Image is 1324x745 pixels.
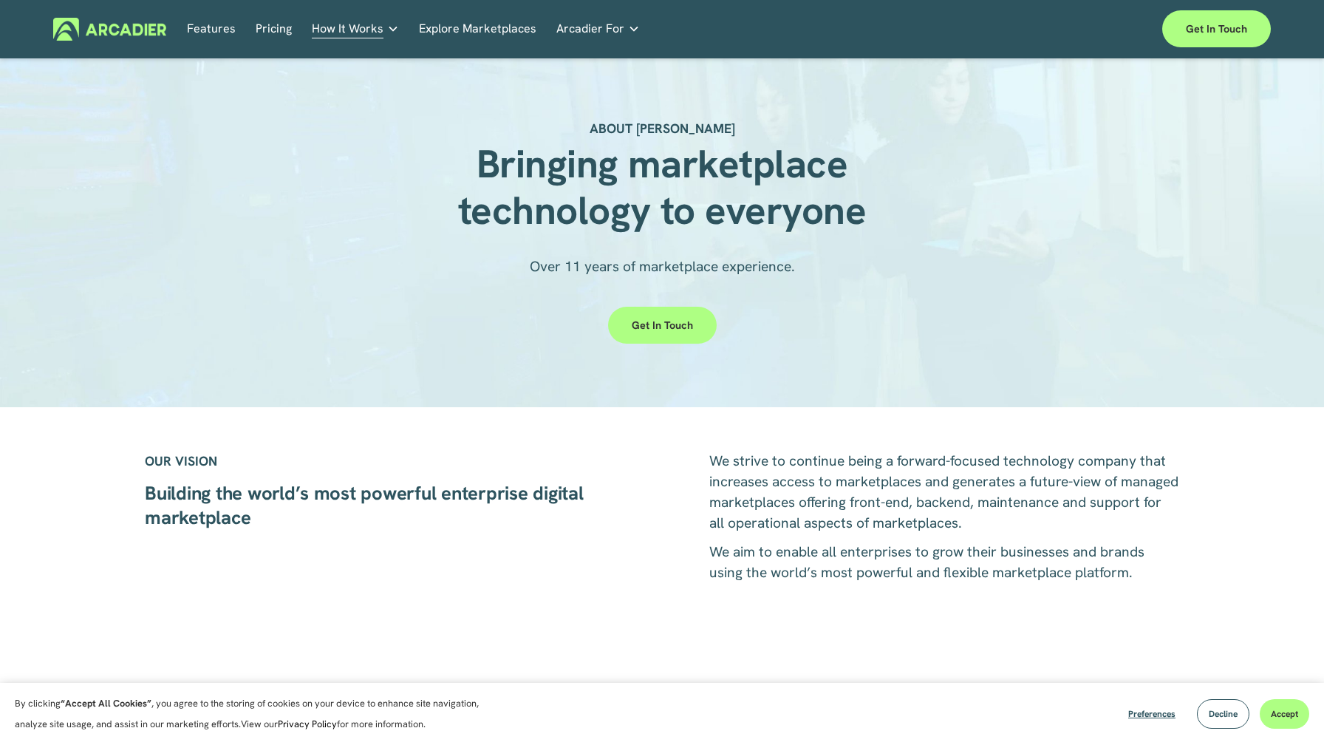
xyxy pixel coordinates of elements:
iframe: Chat Widget [1250,674,1324,745]
strong: OUR VISION [145,452,217,469]
span: We aim to enable all enterprises to grow their businesses and brands using the world’s most power... [709,542,1148,582]
button: Decline [1197,699,1249,729]
a: Privacy Policy [278,718,337,730]
span: Arcadier For [556,18,624,39]
button: Preferences [1117,699,1187,729]
a: Get in touch [608,307,717,344]
a: Get in touch [1162,10,1271,47]
img: Arcadier [53,18,166,41]
p: By clicking , you agree to the storing of cookies on your device to enhance site navigation, anal... [15,693,495,735]
a: Explore Marketplaces [419,18,536,41]
strong: ABOUT [PERSON_NAME] [590,120,735,137]
strong: Bringing marketplace technology to everyone [458,138,866,235]
a: folder dropdown [312,18,399,41]
span: How It Works [312,18,383,39]
a: folder dropdown [556,18,640,41]
span: Decline [1209,708,1238,720]
strong: “Accept All Cookies” [61,697,151,710]
a: Pricing [256,18,292,41]
strong: Building the world’s most powerful enterprise digital marketplace [145,480,588,529]
a: Features [187,18,236,41]
span: Over 11 years of marketplace experience. [530,257,795,276]
span: Preferences [1128,708,1175,720]
span: We strive to continue being a forward-focused technology company that increases access to marketp... [709,452,1182,532]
